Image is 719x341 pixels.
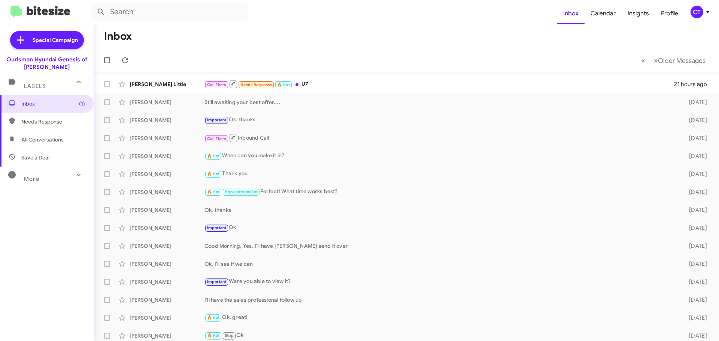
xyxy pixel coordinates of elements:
div: [DATE] [677,332,713,340]
button: Previous [637,53,650,68]
div: [PERSON_NAME] [130,98,204,106]
span: (1) [79,100,85,107]
span: Save a Deal [21,154,49,161]
h1: Inbox [104,30,132,42]
a: Inbox [557,3,585,24]
div: [PERSON_NAME] [130,242,204,250]
div: [PERSON_NAME] [130,206,204,214]
a: Insights [622,3,655,24]
div: [PERSON_NAME] [130,134,204,142]
div: [DATE] [677,314,713,322]
div: [DATE] [677,170,713,178]
span: » [654,56,658,65]
span: 🔥 Hot [207,315,220,320]
div: Ok, thanks [204,116,677,124]
button: Next [649,53,710,68]
div: Perfect! What time works best? [204,188,677,196]
span: « [641,56,645,65]
a: Special Campaign [10,31,84,49]
div: [DATE] [677,278,713,286]
span: 🔥 Hot [207,153,220,158]
div: [DATE] [677,206,713,214]
div: Ok [204,331,677,340]
span: Inbox [21,100,85,107]
div: [PERSON_NAME] Little [130,80,204,88]
span: Important [207,118,227,122]
a: Profile [655,3,684,24]
span: Older Messages [658,57,706,65]
div: [DATE] [677,224,713,232]
div: [PERSON_NAME] [130,116,204,124]
div: [PERSON_NAME] [130,152,204,160]
div: Were you able to view it? [204,277,677,286]
div: Ok, thanks [204,206,677,214]
a: Calendar [585,3,622,24]
div: [PERSON_NAME] [130,188,204,196]
div: When can you make it in? [204,152,677,160]
span: Needs Response [240,82,272,87]
span: 🔥 Hot [207,189,220,194]
div: Ok [204,223,677,232]
span: All Conversations [21,136,64,143]
span: Call Them [207,82,227,87]
input: Search [91,3,248,21]
div: [PERSON_NAME] [130,260,204,268]
div: [DATE] [677,116,713,124]
div: Good Morning, Yes, I'll have [PERSON_NAME] send it over [204,242,677,250]
div: [PERSON_NAME] [130,332,204,340]
span: Important [207,225,227,230]
button: CT [684,6,711,18]
span: Special Campaign [33,36,78,44]
div: 21 hours ago [674,80,713,88]
div: [PERSON_NAME] [130,314,204,322]
div: [PERSON_NAME] [130,278,204,286]
span: Labels [24,83,46,89]
div: CT [691,6,703,18]
div: Ok, great! [204,313,677,322]
div: [DATE] [677,152,713,160]
div: [DATE] [677,260,713,268]
span: Important [207,279,227,284]
span: Appointment Set [225,189,258,194]
div: [PERSON_NAME] [130,224,204,232]
div: Still awaiting your best offer.... [204,98,677,106]
div: Thank you [204,170,677,178]
span: More [24,176,39,182]
span: Call Them [207,136,227,141]
nav: Page navigation example [637,53,710,68]
div: [PERSON_NAME] [130,296,204,304]
span: 🔥 Hot [277,82,290,87]
div: [DATE] [677,242,713,250]
div: [PERSON_NAME] [130,170,204,178]
div: [DATE] [677,296,713,304]
span: Needs Response [21,118,85,125]
div: [DATE] [677,98,713,106]
span: 🔥 Hot [207,333,220,338]
div: Inbound Call [204,133,677,143]
span: 🔥 Hot [207,171,220,176]
div: U7 [204,79,674,89]
div: I'll have the sales professional follow up [204,296,677,304]
div: [DATE] [677,188,713,196]
div: Ok, I'll see if we can [204,260,677,268]
span: Stop [225,333,234,338]
div: [DATE] [677,134,713,142]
